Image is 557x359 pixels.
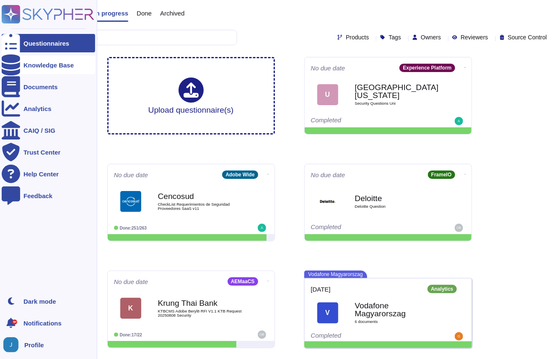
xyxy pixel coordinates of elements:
span: Security Questions Uni [355,101,439,106]
span: KTBCMS Adobe Beryl8 RFI V1.1 KTB Request 20250808 Security [158,309,242,317]
div: V [317,302,338,323]
b: Krung Thai Bank [158,299,242,307]
div: Help Center [23,171,59,177]
div: Knowledge Base [23,62,74,68]
div: AEMaaCS [228,277,258,286]
span: Archived [160,10,184,16]
span: No due date [311,172,345,178]
span: Reviewers [461,34,488,40]
img: Logo [120,191,141,212]
span: Owners [421,34,441,40]
span: No due date [114,172,148,178]
div: Analytics [23,106,52,112]
div: Questionnaires [23,40,69,46]
div: Upload questionnaire(s) [148,77,234,114]
span: Done [137,10,152,16]
span: Done: 17/22 [120,333,142,337]
a: Help Center [2,165,95,183]
span: Notifications [23,320,62,326]
span: Profile [24,342,44,348]
span: In progress [94,10,128,16]
span: No due date [311,65,345,71]
img: user [455,224,463,232]
div: CAIQ / SIG [23,127,55,134]
a: Knowledge Base [2,56,95,74]
div: U [317,84,338,105]
img: user [258,331,266,339]
a: Documents [2,77,95,96]
b: [GEOGRAPHIC_DATA][US_STATE] [355,83,439,99]
a: Trust Center [2,143,95,161]
div: Feedback [23,193,52,199]
div: Adobe Wide [222,170,258,179]
img: user [455,332,463,341]
span: [DATE] [311,286,331,292]
button: user [2,336,24,354]
span: Deloitte Question [355,204,439,209]
div: 9+ [12,320,17,325]
span: Products [346,34,369,40]
div: Dark mode [23,298,56,305]
span: Done: 251/263 [120,226,147,230]
span: Vodafone Magyarorszag [304,271,367,278]
div: Completed [311,224,414,232]
div: Documents [23,84,58,90]
div: FrameIO [428,170,455,179]
img: user [258,224,266,232]
span: No due date [114,279,148,285]
b: Vodafone Magyarorszag [355,302,439,318]
a: CAIQ / SIG [2,121,95,139]
a: Questionnaires [2,34,95,52]
span: Source Control [508,34,547,40]
img: user [455,117,463,125]
span: CheckList Requerimientos de Seguridad Proveedores SaaS v11 [158,202,242,210]
b: Cencosud [158,192,242,200]
div: K [120,298,141,319]
span: 6 document s [355,320,439,324]
div: Trust Center [23,149,60,155]
div: Experience Platform [399,64,455,72]
span: Completed [311,332,342,339]
a: Feedback [2,186,95,205]
b: Deloitte [355,194,439,202]
div: Analytics [427,285,456,293]
a: Analytics [2,99,95,118]
img: Logo [317,191,338,212]
span: Tags [389,34,401,40]
input: Search by keywords [33,30,237,45]
div: Completed [311,117,414,125]
img: user [3,337,18,352]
